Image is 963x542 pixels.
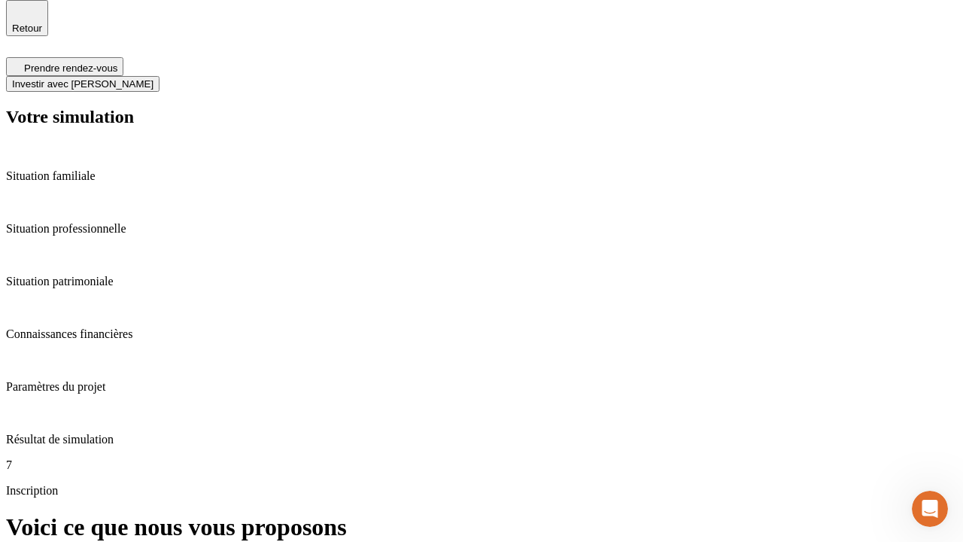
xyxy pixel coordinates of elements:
h1: Voici ce que nous vous proposons [6,513,957,541]
h2: Votre simulation [6,107,957,127]
button: Investir avec [PERSON_NAME] [6,76,159,92]
iframe: Intercom live chat [912,491,948,527]
button: Prendre rendez-vous [6,57,123,76]
p: Situation familiale [6,169,957,183]
p: Résultat de simulation [6,433,957,446]
p: Situation professionnelle [6,222,957,236]
p: Paramètres du projet [6,380,957,394]
span: Prendre rendez-vous [24,62,117,74]
p: Inscription [6,484,957,498]
p: Situation patrimoniale [6,275,957,288]
span: Retour [12,23,42,34]
span: Investir avec [PERSON_NAME] [12,78,153,90]
p: Connaissances financières [6,327,957,341]
p: 7 [6,458,957,472]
